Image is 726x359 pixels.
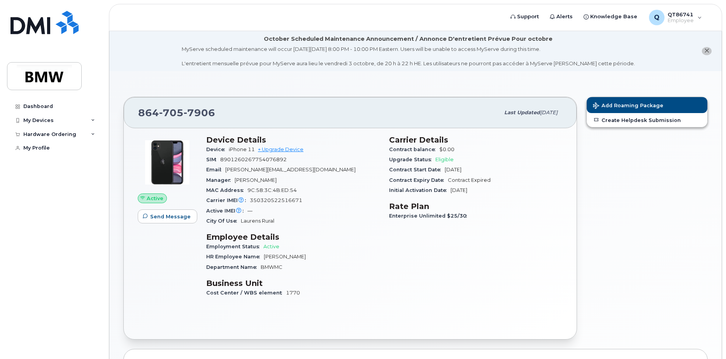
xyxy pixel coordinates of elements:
span: 350320522516671 [250,197,302,203]
h3: Device Details [206,135,380,145]
span: iPhone 11 [229,146,255,152]
span: — [247,208,253,214]
span: Active [147,195,163,202]
span: [DATE] [451,187,467,193]
div: MyServe scheduled maintenance will occur [DATE][DATE] 8:00 PM - 10:00 PM Eastern. Users will be u... [182,45,635,67]
span: Eligible [435,157,454,162]
span: [PERSON_NAME] [235,177,277,183]
span: BMWMC [261,264,282,270]
span: MAC Address [206,187,247,193]
span: City Of Use [206,218,241,224]
span: Upgrade Status [389,157,435,162]
span: [PERSON_NAME] [264,254,306,260]
h3: Employee Details [206,232,380,242]
span: 8901260267754076892 [220,157,287,162]
span: Active IMEI [206,208,247,214]
span: Send Message [150,213,191,220]
span: 864 [138,107,215,119]
span: [DATE] [445,167,461,173]
span: Email [206,167,225,173]
span: Employment Status [206,244,263,249]
img: iPhone_11.jpg [144,139,191,186]
span: [DATE] [540,110,558,115]
button: close notification [702,47,712,55]
span: HR Employee Name [206,254,264,260]
span: Cost Center / WBS element [206,290,286,296]
span: Add Roaming Package [593,103,663,110]
span: Last updated [504,110,540,115]
a: Create Helpdesk Submission [587,113,707,127]
span: [PERSON_NAME][EMAIL_ADDRESS][DOMAIN_NAME] [225,167,356,173]
span: $0.00 [439,146,454,152]
span: Contract balance [389,146,439,152]
span: Manager [206,177,235,183]
span: Contract Expiry Date [389,177,448,183]
a: + Upgrade Device [258,146,303,152]
button: Send Message [138,209,197,223]
iframe: Messenger Launcher [692,325,720,353]
div: October Scheduled Maintenance Announcement / Annonce D'entretient Prévue Pour octobre [264,35,552,43]
span: Contract Expired [448,177,491,183]
h3: Carrier Details [389,135,563,145]
span: Contract Start Date [389,167,445,173]
span: 9C:58:3C:4B:ED:54 [247,187,297,193]
span: SIM [206,157,220,162]
h3: Business Unit [206,279,380,288]
span: Laurens Rural [241,218,274,224]
span: 705 [159,107,184,119]
span: Carrier IMEI [206,197,250,203]
span: Enterprise Unlimited $25/30 [389,213,471,219]
span: Device [206,146,229,152]
span: Active [263,244,279,249]
button: Add Roaming Package [587,97,707,113]
span: Initial Activation Date [389,187,451,193]
span: 7906 [184,107,215,119]
span: Department Name [206,264,261,270]
h3: Rate Plan [389,202,563,211]
span: 1770 [286,290,300,296]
